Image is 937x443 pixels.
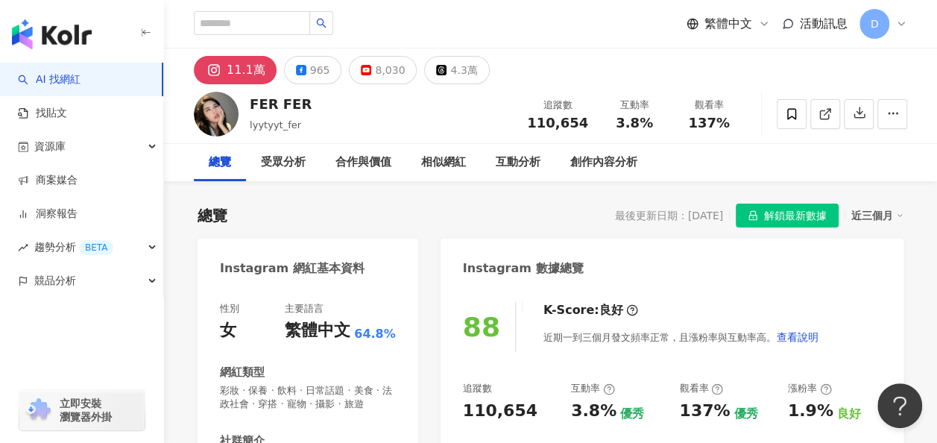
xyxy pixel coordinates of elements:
[261,154,306,172] div: 受眾分析
[733,406,757,422] div: 優秀
[18,207,78,221] a: 洞察報告
[12,19,92,49] img: logo
[463,260,584,277] div: Instagram 數據總覽
[24,398,53,422] img: chrome extension
[194,92,239,136] img: KOL Avatar
[776,322,819,352] button: 查看說明
[527,98,588,113] div: 追蹤數
[310,60,330,81] div: 965
[220,319,236,342] div: 女
[463,312,500,342] div: 88
[877,383,922,428] iframe: Help Scout Beacon - Open
[335,154,391,172] div: 合作與價值
[788,400,833,423] div: 1.9%
[349,56,417,84] button: 8,030
[250,119,301,131] span: lyytyyt_fer
[285,319,350,342] div: 繁體中文
[463,382,492,395] div: 追蹤數
[227,60,265,81] div: 11.1萬
[620,406,644,422] div: 優秀
[571,382,615,395] div: 互動率
[679,382,723,395] div: 觀看率
[18,72,81,87] a: searchAI 找網紅
[79,240,113,255] div: BETA
[220,384,396,411] span: 彩妝 · 保養 · 飲料 · 日常話題 · 美食 · 法政社會 · 穿搭 · 寵物 · 攝影 · 旅遊
[60,397,112,424] span: 立即安裝 瀏覽器外掛
[220,302,239,315] div: 性別
[615,210,723,221] div: 最後更新日期：[DATE]
[18,173,78,188] a: 商案媒合
[463,400,537,423] div: 110,654
[285,302,324,315] div: 主要語言
[764,204,827,228] span: 解鎖最新數據
[837,406,861,422] div: 良好
[616,116,653,131] span: 3.8%
[209,154,231,172] div: 總覽
[800,16,848,31] span: 活動訊息
[34,264,76,298] span: 競品分析
[18,106,67,121] a: 找貼文
[496,154,540,172] div: 互動分析
[194,56,277,84] button: 11.1萬
[851,206,903,225] div: 近三個月
[250,95,312,113] div: FER FER
[421,154,466,172] div: 相似網紅
[34,230,113,264] span: 趨勢分析
[284,56,342,84] button: 965
[704,16,752,32] span: 繁體中文
[18,242,28,253] span: rise
[198,205,227,226] div: 總覽
[450,60,477,81] div: 4.3萬
[871,16,879,32] span: D
[354,326,396,342] span: 64.8%
[679,400,730,423] div: 137%
[788,382,832,395] div: 漲粉率
[570,154,637,172] div: 創作內容分析
[681,98,737,113] div: 觀看率
[571,400,616,423] div: 3.8%
[777,331,818,343] span: 查看說明
[527,115,588,131] span: 110,654
[220,260,365,277] div: Instagram 網紅基本資料
[736,204,839,227] button: 解鎖最新數據
[543,302,638,318] div: K-Score :
[543,322,819,352] div: 近期一到三個月發文頻率正常，且漲粉率與互動率高。
[316,18,326,28] span: search
[688,116,730,131] span: 137%
[748,210,758,221] span: lock
[424,56,489,84] button: 4.3萬
[220,365,265,380] div: 網紅類型
[599,302,623,318] div: 良好
[19,390,145,430] a: chrome extension立即安裝 瀏覽器外掛
[34,130,66,163] span: 資源庫
[606,98,663,113] div: 互動率
[375,60,405,81] div: 8,030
